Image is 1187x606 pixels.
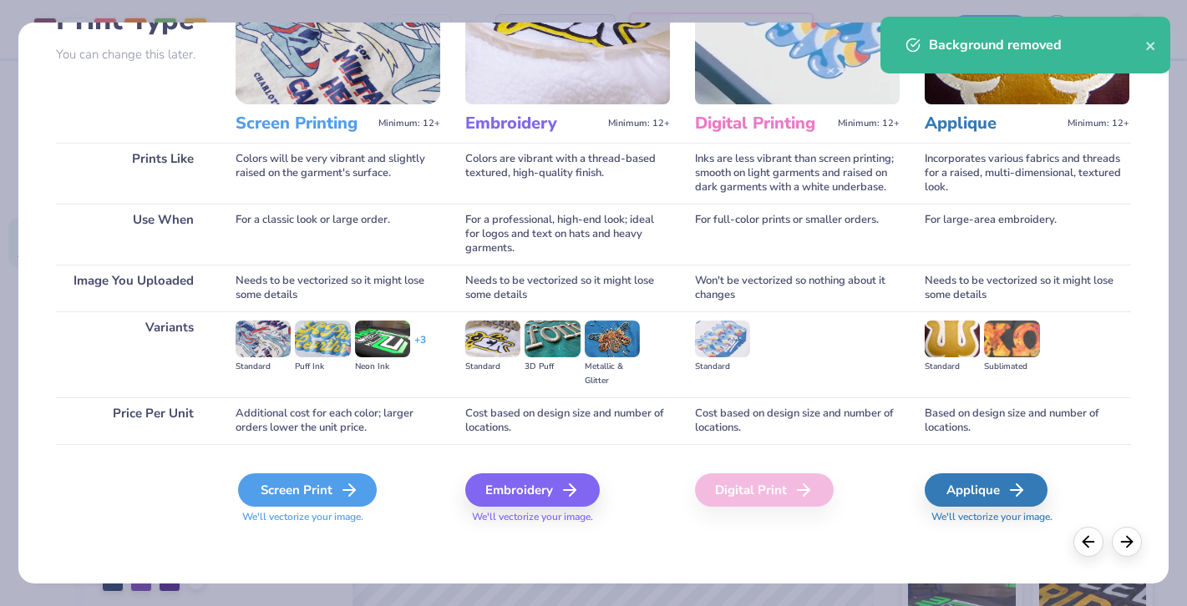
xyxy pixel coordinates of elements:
[695,473,834,507] div: Digital Print
[56,265,211,311] div: Image You Uploaded
[925,360,980,374] div: Standard
[695,204,900,265] div: For full-color prints or smaller orders.
[236,397,440,444] div: Additional cost for each color; larger orders lower the unit price.
[236,360,291,374] div: Standard
[295,321,350,357] img: Puff Ink
[378,118,440,129] span: Minimum: 12+
[465,360,520,374] div: Standard
[1145,35,1157,55] button: close
[695,113,831,134] h3: Digital Printing
[525,360,580,374] div: 3D Puff
[236,265,440,311] div: Needs to be vectorized so it might lose some details
[585,360,640,388] div: Metallic & Glitter
[465,204,670,265] div: For a professional, high-end look; ideal for logos and text on hats and heavy garments.
[585,321,640,357] img: Metallic & Glitter
[465,510,670,524] span: We'll vectorize your image.
[925,510,1129,524] span: We'll vectorize your image.
[56,204,211,265] div: Use When
[236,143,440,204] div: Colors will be very vibrant and slightly raised on the garment's surface.
[925,204,1129,265] div: For large-area embroidery.
[56,48,211,62] p: You can change this later.
[56,143,211,204] div: Prints Like
[355,321,410,357] img: Neon Ink
[236,321,291,357] img: Standard
[236,204,440,265] div: For a classic look or large order.
[695,360,750,374] div: Standard
[236,510,440,524] span: We'll vectorize your image.
[525,321,580,357] img: 3D Puff
[984,321,1039,357] img: Sublimated
[465,113,601,134] h3: Embroidery
[925,473,1048,507] div: Applique
[925,321,980,357] img: Standard
[238,473,377,507] div: Screen Print
[925,113,1061,134] h3: Applique
[925,265,1129,311] div: Needs to be vectorized so it might lose some details
[1068,118,1129,129] span: Minimum: 12+
[236,113,372,134] h3: Screen Printing
[465,473,600,507] div: Embroidery
[925,143,1129,204] div: Incorporates various fabrics and threads for a raised, multi-dimensional, textured look.
[695,321,750,357] img: Standard
[929,35,1145,55] div: Background removed
[984,360,1039,374] div: Sublimated
[355,360,410,374] div: Neon Ink
[695,265,900,311] div: Won't be vectorized so nothing about it changes
[695,143,900,204] div: Inks are less vibrant than screen printing; smooth on light garments and raised on dark garments ...
[465,321,520,357] img: Standard
[414,333,426,361] div: + 3
[56,397,211,444] div: Price Per Unit
[925,397,1129,444] div: Based on design size and number of locations.
[465,265,670,311] div: Needs to be vectorized so it might lose some details
[56,311,211,397] div: Variants
[838,118,900,129] span: Minimum: 12+
[695,397,900,444] div: Cost based on design size and number of locations.
[465,397,670,444] div: Cost based on design size and number of locations.
[295,360,350,374] div: Puff Ink
[465,143,670,204] div: Colors are vibrant with a thread-based textured, high-quality finish.
[608,118,670,129] span: Minimum: 12+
